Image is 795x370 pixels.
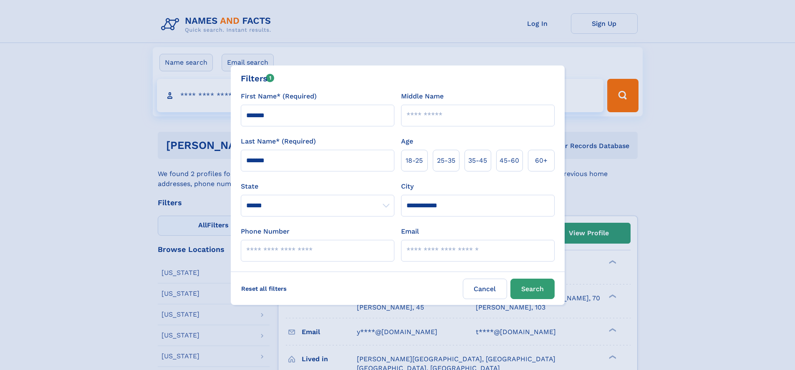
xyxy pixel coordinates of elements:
[510,279,555,299] button: Search
[468,156,487,166] span: 35‑45
[463,279,507,299] label: Cancel
[241,227,290,237] label: Phone Number
[241,72,275,85] div: Filters
[241,181,394,191] label: State
[500,156,519,166] span: 45‑60
[401,91,444,101] label: Middle Name
[241,91,317,101] label: First Name* (Required)
[236,279,292,299] label: Reset all filters
[401,181,414,191] label: City
[535,156,548,166] span: 60+
[241,136,316,146] label: Last Name* (Required)
[406,156,423,166] span: 18‑25
[401,136,413,146] label: Age
[401,227,419,237] label: Email
[437,156,455,166] span: 25‑35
